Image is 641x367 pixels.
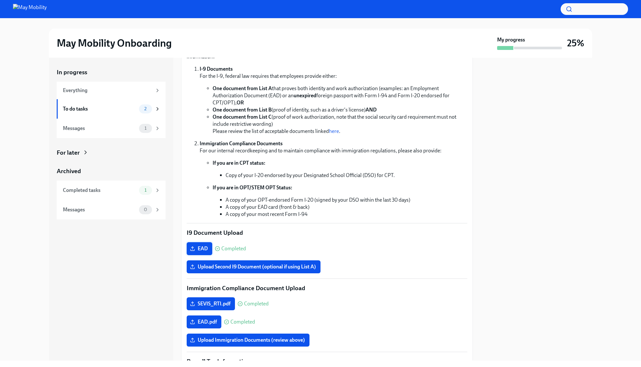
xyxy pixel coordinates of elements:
p: For our internal recordkeeping and to maintain compliance with immigration regulations, please al... [200,140,467,154]
img: May Mobility [13,4,47,14]
div: Everything [63,87,152,94]
a: Messages0 [57,200,166,219]
strong: One document from List A [213,85,272,91]
div: For later [57,148,80,157]
span: Upload Immigration Documents (review above) [191,337,305,343]
div: Messages [63,206,136,213]
a: In progress [57,68,166,77]
strong: If you are in OPT/STEM OPT Status: [213,184,292,191]
strong: If you are in CPT status: [213,160,265,166]
span: Completed [221,246,246,251]
strong: OR [237,100,244,106]
p: I9 Document Upload [187,229,467,237]
span: 0 [140,207,151,212]
a: For later [57,148,166,157]
h3: 25% [567,37,584,49]
span: Completed [244,301,269,306]
span: 1 [141,126,150,131]
strong: My progress [497,36,525,43]
h2: May Mobility Onboarding [57,37,172,50]
a: Archived [57,167,166,175]
li: (proof of work authorization, note that the social security card requirement must not include res... [213,113,467,135]
strong: One document from List B [213,107,272,113]
p: Immigration Compliance Document Upload [187,284,467,292]
a: Completed tasks1 [57,181,166,200]
div: To do tasks [63,105,136,112]
div: Messages [63,125,136,132]
li: Copy of your I-20 endorsed by your Designated School Official (DSO) for CPT. [226,172,467,179]
strong: Immigration Compliance Documents [200,140,283,147]
span: SEVIS_RTI.pdf [191,301,230,307]
li: A copy of your EAD card (front & back) [226,204,467,211]
div: Completed tasks [63,187,136,194]
p: Payroll Tax Information [187,357,467,366]
label: SEVIS_RTI.pdf [187,297,235,310]
span: EAD.pdf [191,319,217,325]
span: 2 [140,106,150,111]
li: that proves both identity and work authorization (examples: an Employment Authorization Document ... [213,85,467,106]
a: Everything [57,82,166,99]
span: EAD [191,245,208,252]
span: Completed [230,319,255,325]
li: A copy of your OPT-endorsed Form I-20 (signed by your DSO within the last 30 days) [226,196,467,204]
strong: unexpired [294,92,316,99]
label: EAD.pdf [187,315,221,328]
strong: I-9 Documents [200,66,233,72]
strong: One document from List C [213,114,272,120]
a: Messages1 [57,119,166,138]
span: 1 [141,188,150,193]
p: For the I-9, federal law requires that employees provide either: [200,65,467,80]
strong: AND [366,107,377,113]
span: Upload Second I9 Document (optional if using List A) [191,264,316,270]
a: here [329,128,339,134]
label: Upload Immigration Documents (review above) [187,334,309,347]
a: To do tasks2 [57,99,166,119]
li: (proof of identity, such as a driver's license) [213,106,467,113]
li: A copy of your most recent Form I-94 [226,211,467,218]
label: EAD [187,242,212,255]
label: Upload Second I9 Document (optional if using List A) [187,260,320,273]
